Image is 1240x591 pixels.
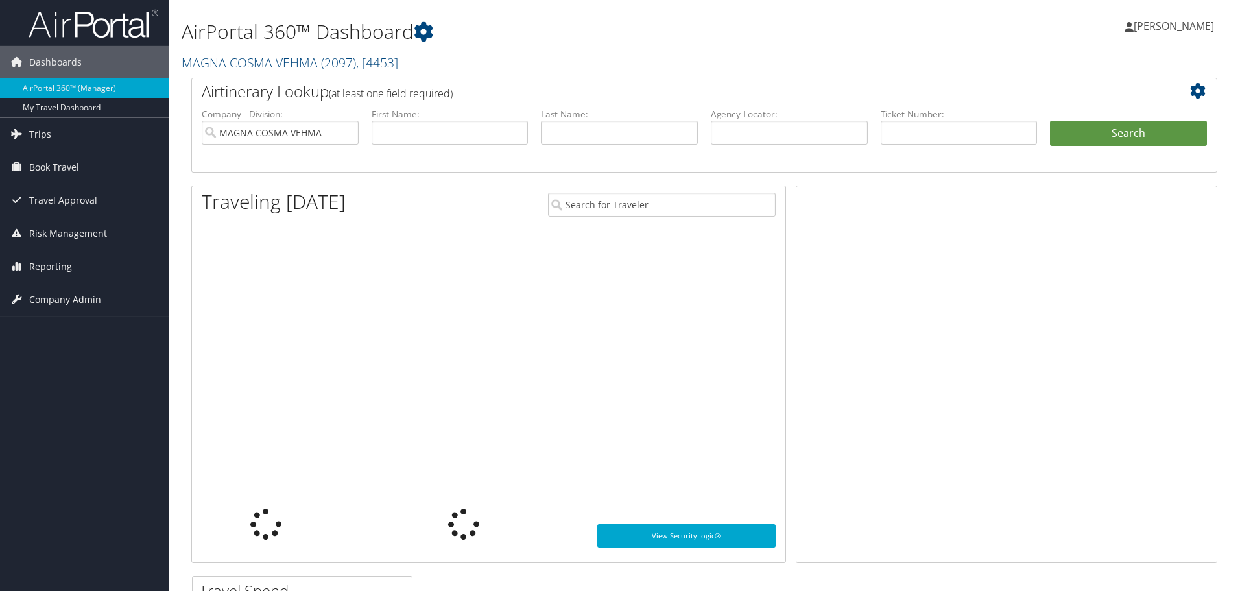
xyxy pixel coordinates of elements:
[321,54,356,71] span: ( 2097 )
[29,250,72,283] span: Reporting
[29,283,101,316] span: Company Admin
[29,184,97,217] span: Travel Approval
[29,118,51,151] span: Trips
[329,86,453,101] span: (at least one field required)
[597,524,776,548] a: View SecurityLogic®
[1050,121,1207,147] button: Search
[29,46,82,78] span: Dashboards
[541,108,698,121] label: Last Name:
[29,8,158,39] img: airportal-logo.png
[202,188,346,215] h1: Traveling [DATE]
[548,193,776,217] input: Search for Traveler
[881,108,1038,121] label: Ticket Number:
[1125,6,1227,45] a: [PERSON_NAME]
[29,151,79,184] span: Book Travel
[182,54,398,71] a: MAGNA COSMA VEHMA
[356,54,398,71] span: , [ 4453 ]
[1134,19,1214,33] span: [PERSON_NAME]
[202,108,359,121] label: Company - Division:
[182,18,879,45] h1: AirPortal 360™ Dashboard
[29,217,107,250] span: Risk Management
[202,80,1121,103] h2: Airtinerary Lookup
[372,108,529,121] label: First Name:
[711,108,868,121] label: Agency Locator:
